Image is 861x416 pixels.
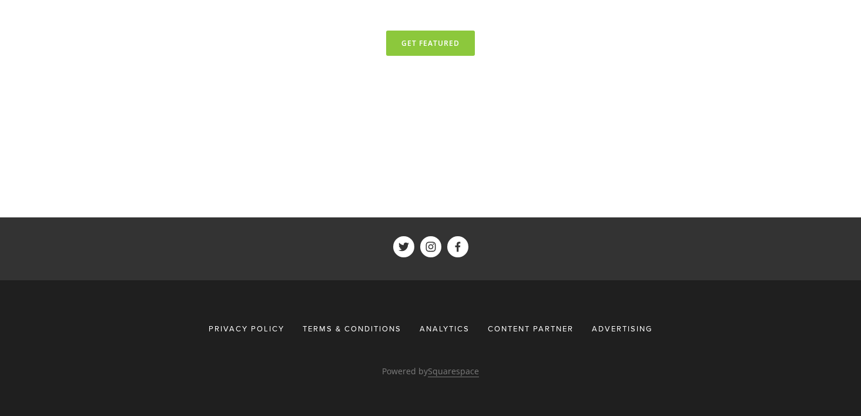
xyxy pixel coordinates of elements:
span: Privacy Policy [209,323,284,334]
span: Advertising [592,323,652,334]
a: ShelfTrend [447,236,468,257]
a: Terms & Conditions [295,318,409,339]
span: Content Partner [488,323,574,334]
a: ShelfTrend [420,236,441,257]
a: Advertising [584,318,652,339]
a: Privacy Policy [209,318,292,339]
a: Get Featured [386,31,475,56]
a: Squarespace [428,365,479,377]
a: ShelfTrend [393,236,414,257]
div: Analytics [412,318,477,339]
a: Content Partner [480,318,581,339]
span: Terms & Conditions [303,323,401,334]
p: Powered by [150,364,712,378]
